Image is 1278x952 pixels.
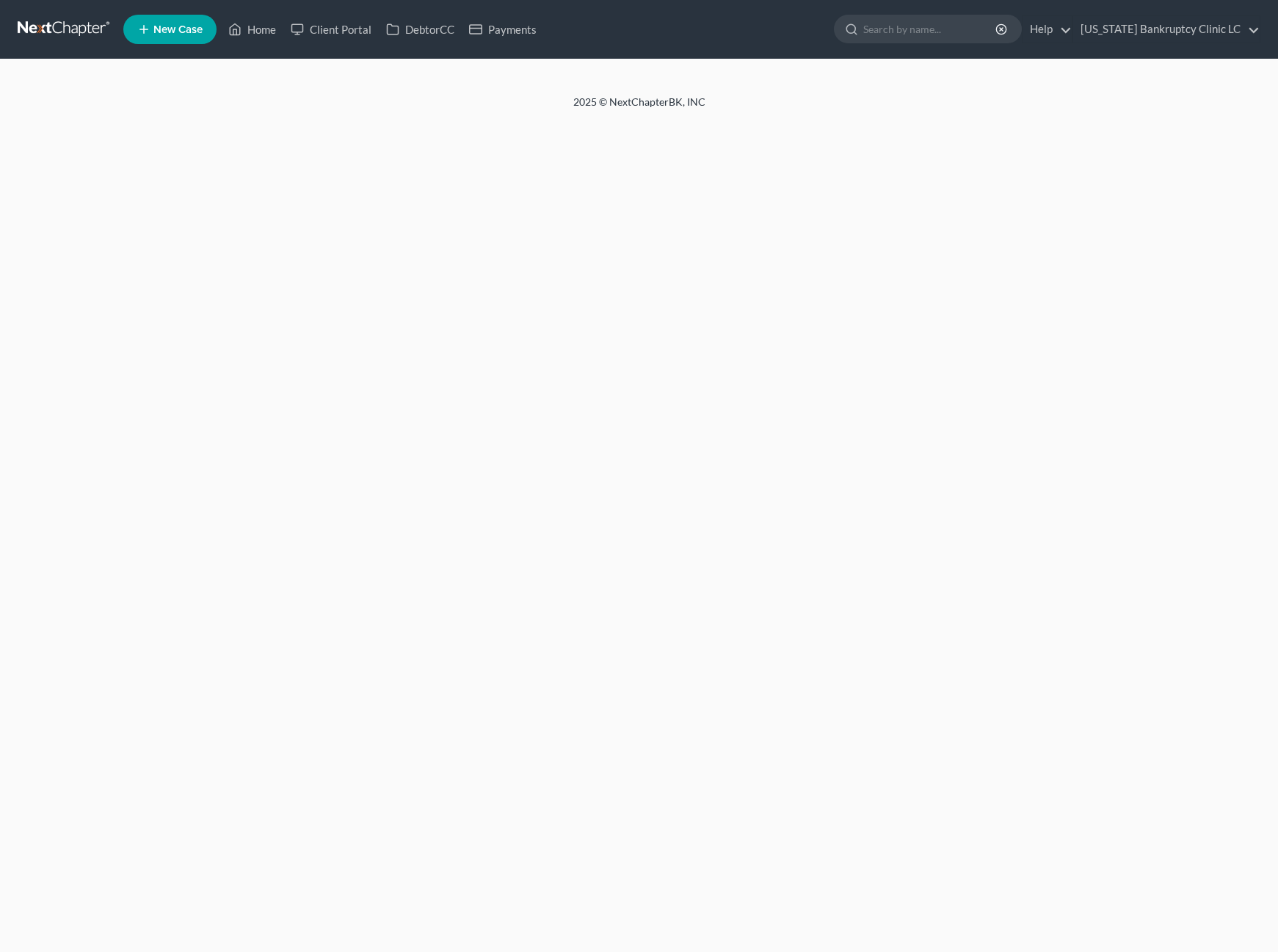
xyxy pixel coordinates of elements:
[1073,16,1260,43] a: [US_STATE] Bankruptcy Clinic LC
[379,16,462,43] a: DebtorCC
[221,16,283,43] a: Home
[221,95,1058,121] div: 2025 © NextChapterBK, INC
[1023,16,1072,43] a: Help
[283,16,379,43] a: Client Portal
[462,16,544,43] a: Payments
[153,24,203,35] span: New Case
[863,15,998,43] input: Search by name...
